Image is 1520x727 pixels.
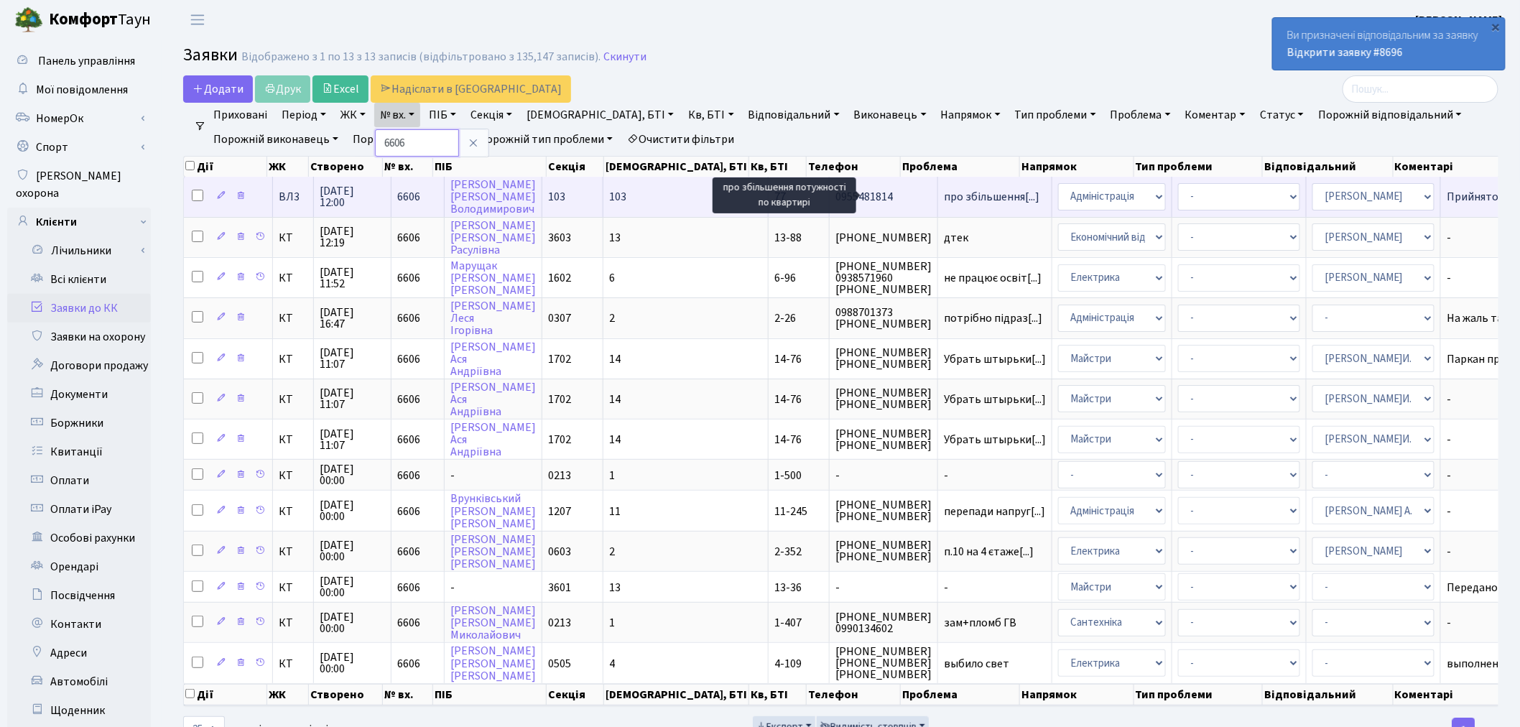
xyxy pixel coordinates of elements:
[7,495,151,524] a: Оплати iPay
[397,504,420,519] span: 6606
[7,104,151,133] a: НомерОк
[193,81,244,97] span: Додати
[7,409,151,437] a: Боржники
[14,6,43,34] img: logo.png
[7,437,151,466] a: Квитанції
[621,127,740,152] a: Очистити фільтри
[1394,157,1516,177] th: Коментарі
[208,127,344,152] a: Порожній виконавець
[835,261,932,295] span: [PHONE_NUMBER] 0938571960 [PHONE_NUMBER]
[1263,684,1394,705] th: Відповідальний
[774,351,802,367] span: 14-76
[335,103,371,127] a: ЖК
[944,470,1046,481] span: -
[682,103,739,127] a: Кв, БТІ
[944,504,1045,519] span: перепади напруг[...]
[473,127,618,152] a: Порожній тип проблеми
[423,103,462,127] a: ПІБ
[433,684,547,705] th: ПІБ
[604,157,749,177] th: [DEMOGRAPHIC_DATA], БТІ
[944,658,1046,670] span: выбило свет
[279,191,307,203] span: ВЛ3
[774,230,802,246] span: 13-88
[320,575,385,598] span: [DATE] 00:00
[279,312,307,324] span: КТ
[397,432,420,448] span: 6606
[774,270,796,286] span: 6-96
[774,544,802,560] span: 2-352
[397,656,420,672] span: 6606
[36,82,128,98] span: Мої повідомлення
[208,103,273,127] a: Приховані
[1394,684,1516,705] th: Коментарі
[901,157,1020,177] th: Проблема
[397,310,420,326] span: 6606
[309,157,383,177] th: Створено
[397,468,420,483] span: 6606
[279,353,307,365] span: КТ
[743,103,845,127] a: Відповідальний
[320,428,385,451] span: [DATE] 11:07
[1134,684,1264,705] th: Тип проблеми
[450,298,536,338] a: [PERSON_NAME]ЛесяІгорівна
[397,544,420,560] span: 6606
[279,506,307,517] span: КТ
[397,392,420,407] span: 6606
[774,468,802,483] span: 1-500
[279,434,307,445] span: КТ
[279,617,307,629] span: КТ
[7,696,151,725] a: Щоденник
[548,544,571,560] span: 0603
[450,644,536,684] a: [PERSON_NAME][PERSON_NAME][PERSON_NAME]
[713,177,856,213] div: про збільшення потужності по квартирі
[835,387,932,410] span: [PHONE_NUMBER] [PHONE_NUMBER]
[397,351,420,367] span: 6606
[774,392,802,407] span: 14-76
[944,582,1046,593] span: -
[1105,103,1177,127] a: Проблема
[241,50,601,64] div: Відображено з 1 по 13 з 13 записів (відфільтровано з 135,147 записів).
[521,103,680,127] a: [DEMOGRAPHIC_DATA], БТІ
[347,127,470,152] a: Порожній напрямок
[944,432,1046,448] span: Убрать штырьки[...]
[320,347,385,370] span: [DATE] 11:07
[1343,75,1498,103] input: Пошук...
[774,656,802,672] span: 4-109
[38,53,135,69] span: Панель управління
[465,103,518,127] a: Секція
[320,540,385,562] span: [DATE] 00:00
[7,667,151,696] a: Автомобілі
[1489,19,1503,34] div: ×
[7,75,151,104] a: Мої повідомлення
[835,428,932,451] span: [PHONE_NUMBER] [PHONE_NUMBER]
[279,582,307,593] span: КТ
[450,420,536,460] a: [PERSON_NAME]АсяАндріївна
[944,351,1046,367] span: Убрать штырьки[...]
[397,615,420,631] span: 6606
[184,157,267,177] th: Дії
[548,270,571,286] span: 1602
[267,157,309,177] th: ЖК
[320,226,385,249] span: [DATE] 12:19
[7,524,151,552] a: Особові рахунки
[383,684,434,705] th: № вх.
[7,265,151,294] a: Всі клієнти
[1180,103,1251,127] a: Коментар
[604,684,749,705] th: [DEMOGRAPHIC_DATA], БТІ
[49,8,151,32] span: Таун
[7,208,151,236] a: Клієнти
[397,230,420,246] span: 6606
[944,617,1046,629] span: зам+пломб ГВ
[1416,11,1503,29] a: [PERSON_NAME]
[609,656,615,672] span: 4
[548,310,571,326] span: 0307
[548,351,571,367] span: 1702
[397,270,420,286] span: 6606
[374,103,420,127] a: № вх.
[548,580,571,596] span: 3601
[7,162,151,208] a: [PERSON_NAME] охорона
[835,232,932,244] span: [PHONE_NUMBER]
[1254,103,1310,127] a: Статус
[312,75,369,103] a: Excel
[7,552,151,581] a: Орендарі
